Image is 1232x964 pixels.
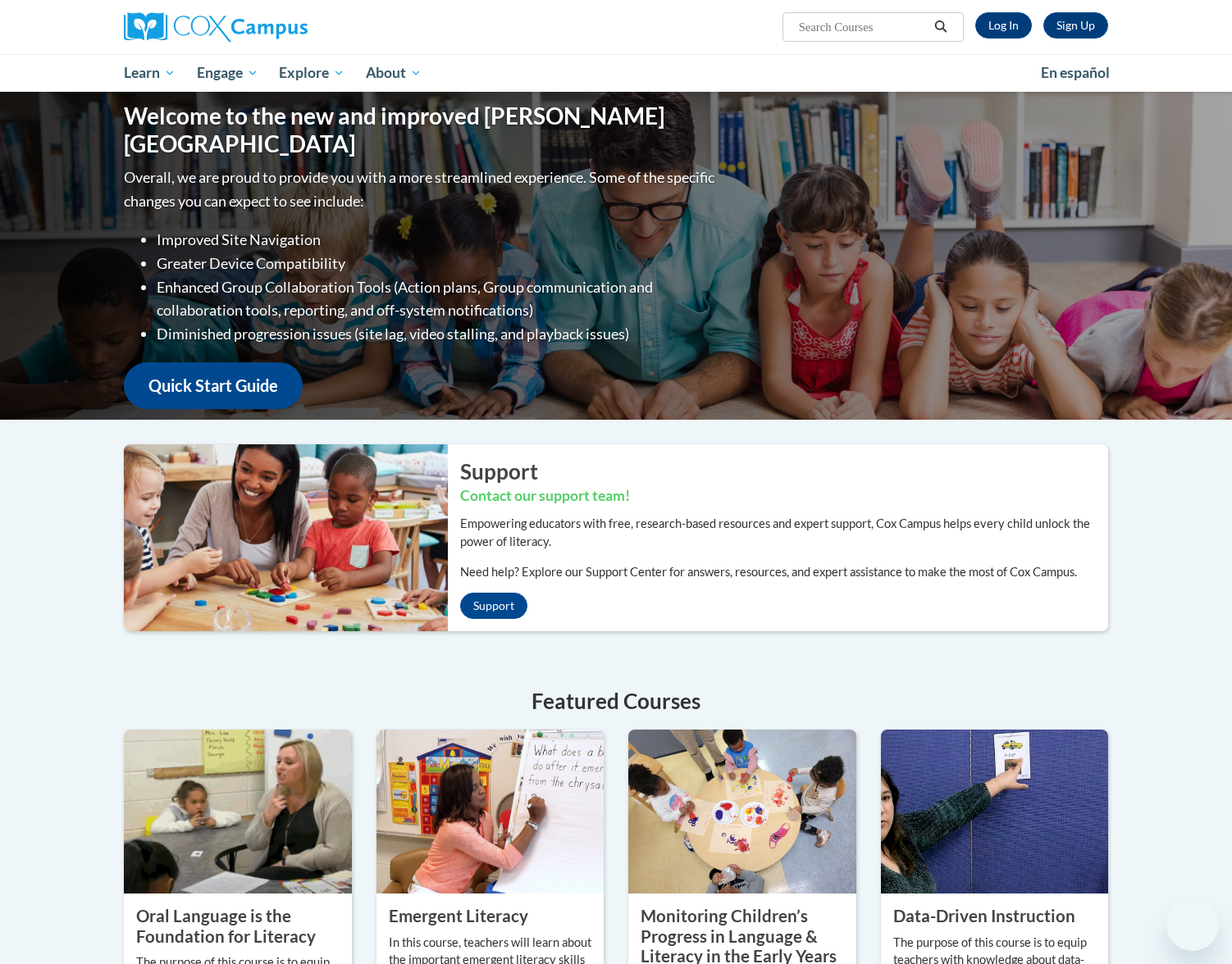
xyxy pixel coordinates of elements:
img: Emergent Literacy [376,730,605,894]
property: Data-Driven Instruction [893,906,1075,925]
h2: Support [460,457,1108,486]
a: Quick Start Guide [124,362,303,409]
li: Enhanced Group Collaboration Tools (Action plans, Group communication and collaboration tools, re... [157,275,719,323]
div: Main menu [99,54,1133,92]
a: Register [1043,12,1108,39]
img: ... [112,444,448,631]
span: Engage [197,63,258,83]
img: Monitoring Children’s Progress in Language & Literacy in the Early Years [628,730,856,894]
span: About [366,63,422,83]
a: About [355,54,432,92]
a: Log In [975,12,1032,39]
a: Engage [186,54,269,92]
property: Oral Language is the Foundation for Literacy [136,906,316,946]
a: En español [1030,56,1120,90]
p: Need help? Explore our Support Center for answers, resources, and expert assistance to make the m... [460,563,1108,581]
span: Learn [124,63,176,83]
button: Search [929,17,953,37]
a: Explore [268,54,355,92]
iframe: Button to launch messaging window [1166,898,1219,951]
h1: Welcome to the new and improved [PERSON_NAME][GEOGRAPHIC_DATA] [124,102,719,157]
li: Diminished progression issues (site lag, video stalling, and playback issues) [157,322,719,346]
h4: Featured Courses [124,685,1108,717]
property: Emergent Literacy [389,906,528,925]
li: Improved Site Navigation [157,228,719,252]
p: Overall, we are proud to provide you with a more streamlined experience. Some of the specific cha... [124,166,719,213]
span: En español [1041,64,1110,81]
img: Data-Driven Instruction [881,730,1109,894]
input: Search Courses [797,17,929,37]
p: Empowering educators with free, research-based resources and expert support, Cox Campus helps eve... [460,515,1108,551]
a: Cox Campus [124,12,436,42]
li: Greater Device Compatibility [157,252,719,275]
img: Oral Language is the Foundation for Literacy [124,730,352,894]
h3: Contact our support team! [460,486,1108,507]
span: Explore [279,63,345,83]
a: Support [460,593,527,619]
a: Learn [113,54,186,92]
img: Cox Campus [124,12,308,42]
